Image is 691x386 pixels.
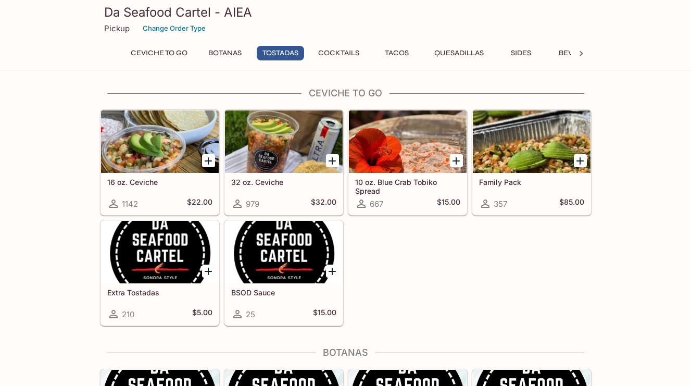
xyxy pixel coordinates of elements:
button: Ceviche To Go [125,46,193,60]
a: Extra Tostadas210$5.00 [100,220,219,326]
h4: Botanas [100,347,592,358]
h5: 10 oz. Blue Crab Tobiko Spread [355,178,460,195]
h3: Da Seafood Cartel - AIEA [104,4,587,20]
button: Sides [498,46,545,60]
button: Botanas [202,46,248,60]
button: Add 10 oz. Blue Crab Tobiko Spread [450,154,463,167]
div: 32 oz. Ceviche [225,110,343,173]
button: Beverages [553,46,608,60]
button: Tacos [373,46,420,60]
span: 979 [246,199,259,209]
button: Add Extra Tostadas [202,265,215,278]
p: Pickup [104,23,130,33]
span: 25 [246,309,255,319]
a: Family Pack357$85.00 [472,110,591,215]
a: 32 oz. Ceviche979$32.00 [224,110,343,215]
a: 10 oz. Blue Crab Tobiko Spread667$15.00 [348,110,467,215]
div: 10 oz. Blue Crab Tobiko Spread [349,110,467,173]
h5: $15.00 [437,197,460,210]
button: Tostadas [257,46,304,60]
span: 1142 [122,199,138,209]
div: BSOD Sauce [225,221,343,283]
button: Cocktails [312,46,365,60]
button: Add BSOD Sauce [326,265,339,278]
h5: $22.00 [187,197,212,210]
button: Change Order Type [138,20,210,36]
h5: $85.00 [559,197,584,210]
h5: Extra Tostadas [107,288,212,297]
a: BSOD Sauce25$15.00 [224,220,343,326]
h5: $32.00 [311,197,336,210]
div: Extra Tostadas [101,221,219,283]
div: 16 oz. Ceviche [101,110,219,173]
button: Add Family Pack [574,154,587,167]
h4: Ceviche To Go [100,88,592,99]
span: 210 [122,309,134,319]
a: 16 oz. Ceviche1142$22.00 [100,110,219,215]
span: 667 [370,199,383,209]
h5: 32 oz. Ceviche [231,178,336,186]
button: Quesadillas [429,46,489,60]
div: Family Pack [473,110,591,173]
span: 357 [494,199,507,209]
h5: BSOD Sauce [231,288,336,297]
h5: 16 oz. Ceviche [107,178,212,186]
h5: Family Pack [479,178,584,186]
h5: $15.00 [313,308,336,320]
button: Add 16 oz. Ceviche [202,154,215,167]
button: Add 32 oz. Ceviche [326,154,339,167]
h5: $5.00 [192,308,212,320]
